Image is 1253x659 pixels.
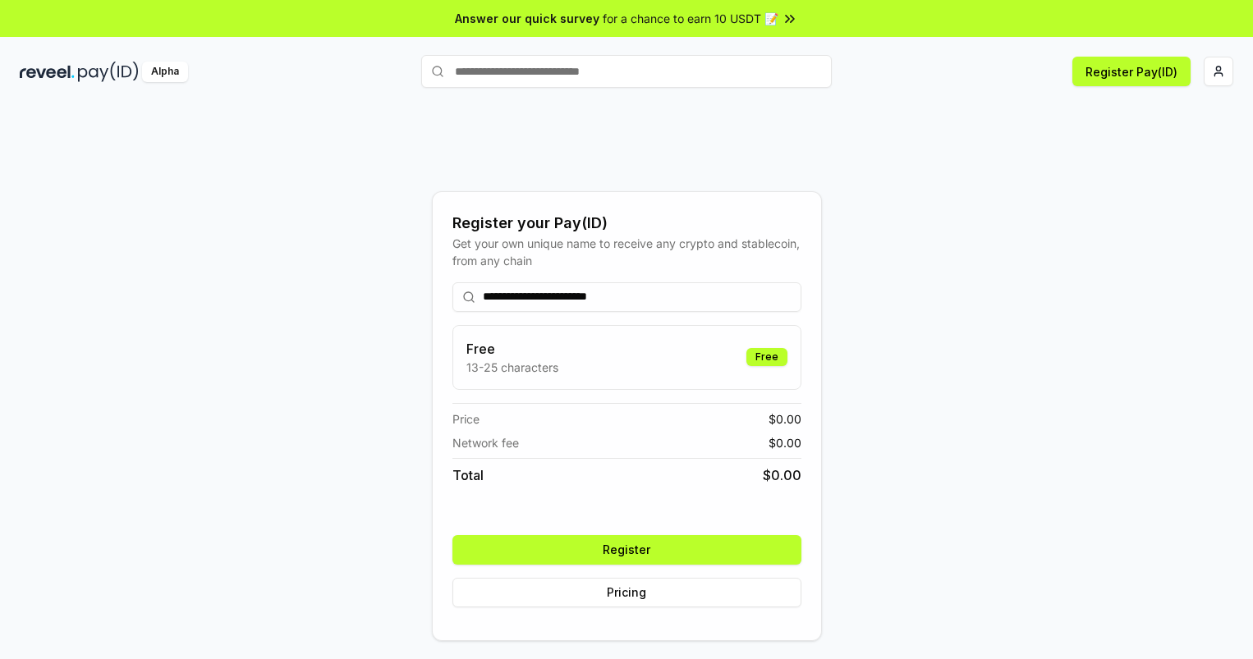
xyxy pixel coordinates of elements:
[452,212,801,235] div: Register your Pay(ID)
[452,535,801,565] button: Register
[769,434,801,451] span: $ 0.00
[142,62,188,82] div: Alpha
[763,465,801,485] span: $ 0.00
[769,410,801,428] span: $ 0.00
[20,62,75,82] img: reveel_dark
[452,235,801,269] div: Get your own unique name to receive any crypto and stablecoin, from any chain
[466,359,558,376] p: 13-25 characters
[1072,57,1191,86] button: Register Pay(ID)
[452,578,801,607] button: Pricing
[452,465,484,485] span: Total
[746,348,787,366] div: Free
[78,62,139,82] img: pay_id
[452,410,480,428] span: Price
[455,10,599,27] span: Answer our quick survey
[452,434,519,451] span: Network fee
[603,10,778,27] span: for a chance to earn 10 USDT 📝
[466,339,558,359] h3: Free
